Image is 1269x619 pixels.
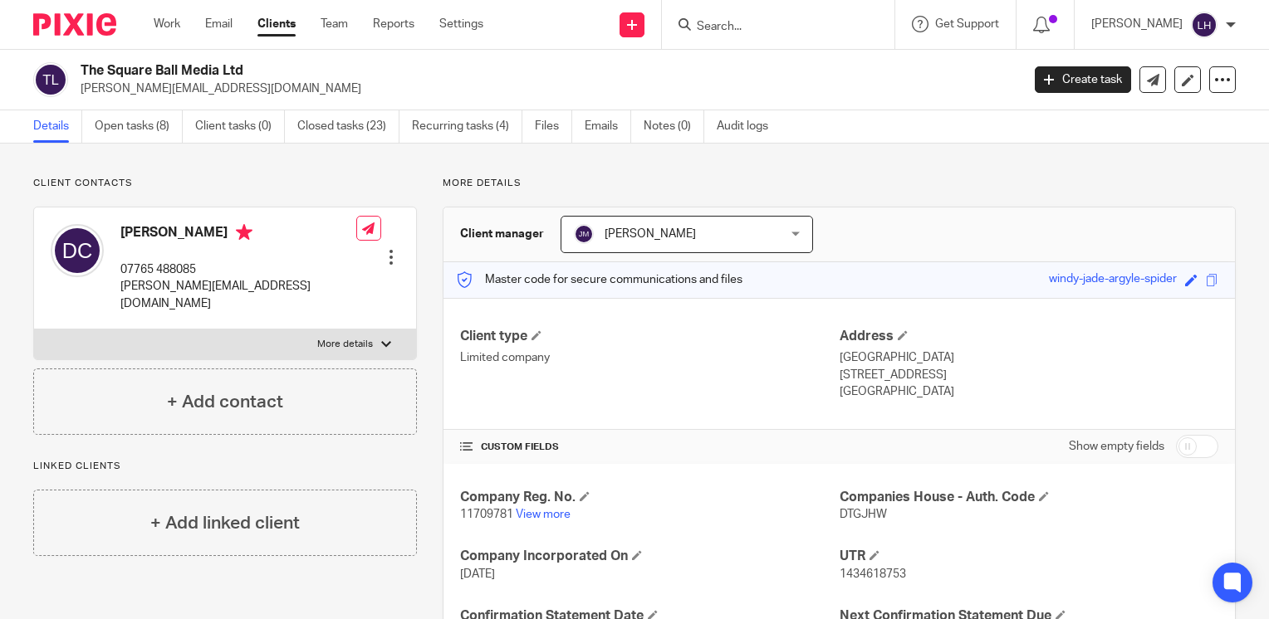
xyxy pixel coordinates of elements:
[167,389,283,415] h4: + Add contact
[460,328,839,345] h4: Client type
[205,16,233,32] a: Email
[33,62,68,97] img: svg%3E
[840,367,1218,383] p: [STREET_ADDRESS]
[81,62,824,80] h2: The Square Ball Media Ltd
[460,548,839,565] h4: Company Incorporated On
[1091,16,1183,32] p: [PERSON_NAME]
[1049,271,1177,290] div: windy-jade-argyle-spider
[412,110,522,143] a: Recurring tasks (4)
[460,489,839,506] h4: Company Reg. No.
[120,261,356,278] p: 07765 488085
[456,271,742,288] p: Master code for secure communications and files
[840,383,1218,400] p: [GEOGRAPHIC_DATA]
[535,110,572,143] a: Files
[840,328,1218,345] h4: Address
[150,510,300,536] h4: + Add linked client
[321,16,348,32] a: Team
[236,224,252,241] i: Primary
[1035,66,1131,93] a: Create task
[154,16,180,32] a: Work
[297,110,399,143] a: Closed tasks (23)
[644,110,704,143] a: Notes (0)
[717,110,781,143] a: Audit logs
[120,278,356,312] p: [PERSON_NAME][EMAIL_ADDRESS][DOMAIN_NAME]
[33,177,417,190] p: Client contacts
[574,224,594,244] img: svg%3E
[95,110,183,143] a: Open tasks (8)
[840,349,1218,366] p: [GEOGRAPHIC_DATA]
[195,110,285,143] a: Client tasks (0)
[460,441,839,454] h4: CUSTOM FIELDS
[51,224,104,277] img: svg%3E
[81,80,1010,97] p: [PERSON_NAME][EMAIL_ADDRESS][DOMAIN_NAME]
[840,548,1218,565] h4: UTR
[120,224,356,245] h4: [PERSON_NAME]
[460,568,495,580] span: [DATE]
[585,110,631,143] a: Emails
[257,16,296,32] a: Clients
[33,13,116,36] img: Pixie
[439,16,483,32] a: Settings
[460,226,544,242] h3: Client manager
[33,460,417,473] p: Linked clients
[317,338,373,351] p: More details
[840,568,906,580] span: 1434618753
[1191,12,1218,38] img: svg%3E
[443,177,1236,190] p: More details
[460,509,513,520] span: 11709781
[460,349,839,366] p: Limited company
[1069,438,1164,455] label: Show empty fields
[935,18,999,30] span: Get Support
[840,489,1218,506] h4: Companies House - Auth. Code
[840,509,887,520] span: DTGJHW
[695,20,845,35] input: Search
[516,509,571,520] a: View more
[373,16,414,32] a: Reports
[605,228,696,240] span: [PERSON_NAME]
[33,110,82,143] a: Details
